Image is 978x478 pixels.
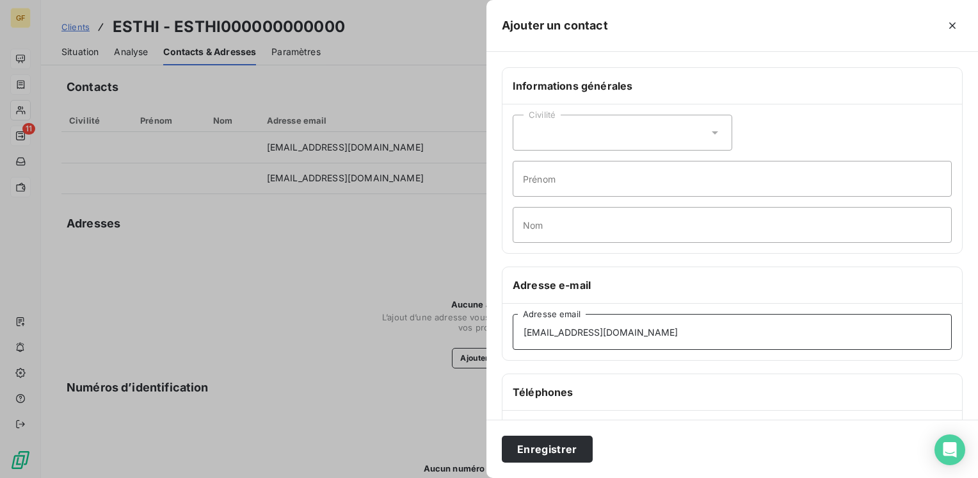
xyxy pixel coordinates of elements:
h5: Ajouter un contact [502,17,608,35]
input: placeholder [513,161,952,197]
input: placeholder [513,207,952,243]
h6: Téléphones [513,384,952,400]
button: Enregistrer [502,436,593,463]
h6: Informations générales [513,78,952,94]
h6: Adresse e-mail [513,277,952,293]
div: Open Intercom Messenger [934,434,965,465]
input: placeholder [513,314,952,350]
